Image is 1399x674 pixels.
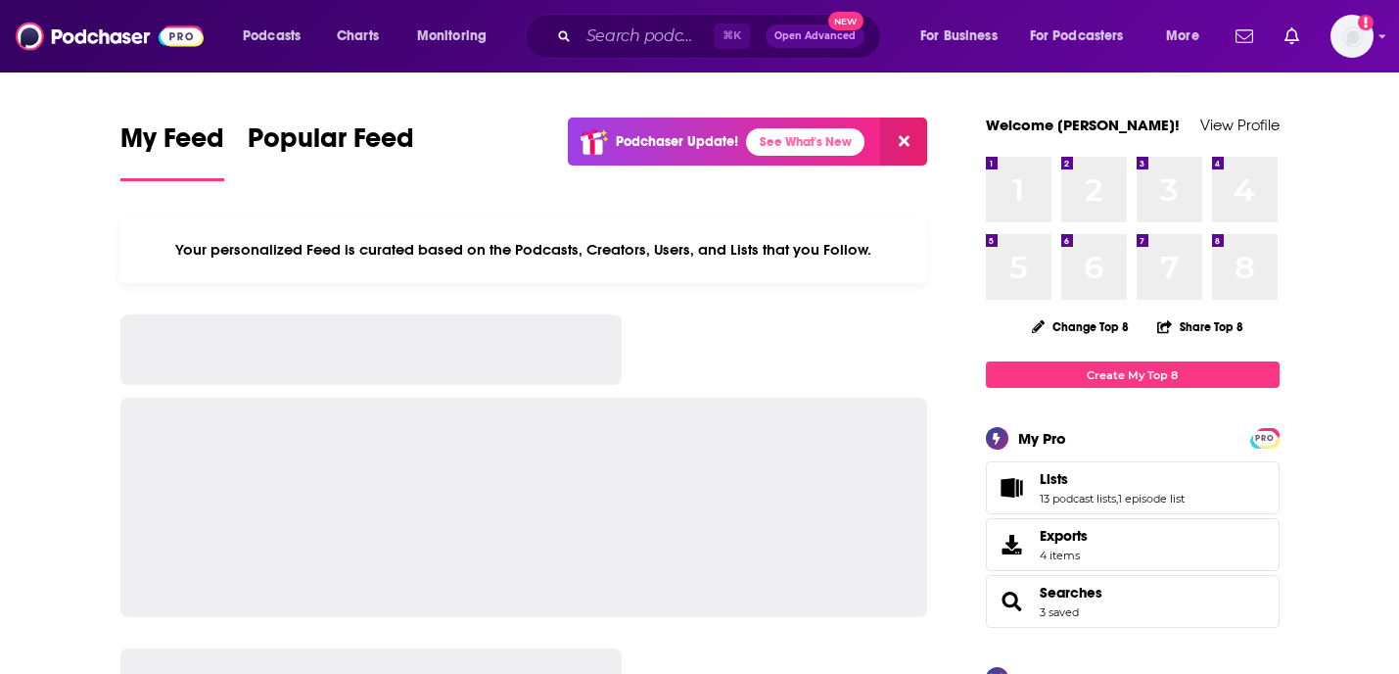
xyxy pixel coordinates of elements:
[120,121,224,181] a: My Feed
[828,12,863,30] span: New
[1228,20,1261,53] a: Show notifications dropdown
[248,121,414,167] span: Popular Feed
[1040,470,1185,488] a: Lists
[766,24,864,48] button: Open AdvancedNew
[417,23,487,50] span: Monitoring
[986,461,1280,514] span: Lists
[993,588,1032,615] a: Searches
[120,217,928,283] div: Your personalized Feed is curated based on the Podcasts, Creators, Users, and Lists that you Follow.
[1040,605,1079,619] a: 3 saved
[1253,430,1277,445] a: PRO
[324,21,391,52] a: Charts
[746,128,864,156] a: See What's New
[920,23,998,50] span: For Business
[714,24,750,49] span: ⌘ K
[1040,492,1116,505] a: 13 podcast lists
[1358,15,1374,30] svg: Add a profile image
[993,531,1032,558] span: Exports
[579,21,714,52] input: Search podcasts, credits, & more...
[1330,15,1374,58] span: Logged in as amandagibson
[1030,23,1124,50] span: For Podcasters
[1018,429,1066,448] div: My Pro
[543,14,900,59] div: Search podcasts, credits, & more...
[1118,492,1185,505] a: 1 episode list
[1116,492,1118,505] span: ,
[1040,470,1068,488] span: Lists
[1040,584,1102,602] a: Searches
[243,23,301,50] span: Podcasts
[1156,308,1244,346] button: Share Top 8
[1017,21,1152,52] button: open menu
[337,23,379,50] span: Charts
[403,21,512,52] button: open menu
[986,575,1280,628] span: Searches
[907,21,1022,52] button: open menu
[1200,116,1280,134] a: View Profile
[229,21,326,52] button: open menu
[1253,431,1277,446] span: PRO
[1166,23,1199,50] span: More
[1040,527,1088,545] span: Exports
[1330,15,1374,58] img: User Profile
[1040,549,1088,562] span: 4 items
[120,121,224,167] span: My Feed
[1330,15,1374,58] button: Show profile menu
[1020,314,1142,339] button: Change Top 8
[986,361,1280,388] a: Create My Top 8
[993,474,1032,502] a: Lists
[1152,21,1224,52] button: open menu
[248,121,414,181] a: Popular Feed
[1277,20,1307,53] a: Show notifications dropdown
[774,31,856,41] span: Open Advanced
[16,18,204,55] img: Podchaser - Follow, Share and Rate Podcasts
[986,116,1180,134] a: Welcome [PERSON_NAME]!
[616,133,738,150] p: Podchaser Update!
[986,518,1280,571] a: Exports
